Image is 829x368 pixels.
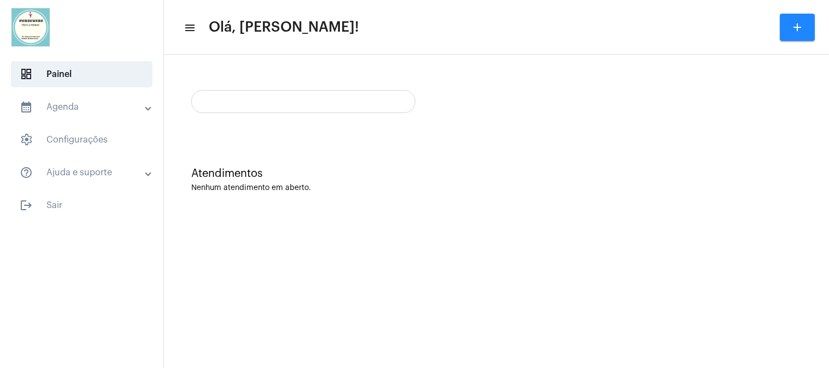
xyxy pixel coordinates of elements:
mat-icon: sidenav icon [184,21,195,34]
mat-expansion-panel-header: sidenav iconAjuda e suporte [7,159,163,186]
mat-panel-title: Agenda [20,100,146,114]
mat-panel-title: Ajuda e suporte [20,166,146,179]
span: Sair [11,192,152,218]
mat-icon: add [791,21,804,34]
span: Configurações [11,127,152,153]
div: Atendimentos [191,168,802,180]
span: Painel [11,61,152,87]
span: sidenav icon [20,68,33,81]
img: 5d8d47a4-7bd9-c6b3-230d-111f976e2b05.jpeg [9,5,52,49]
mat-icon: sidenav icon [20,100,33,114]
div: Nenhum atendimento em aberto. [191,184,802,192]
mat-icon: sidenav icon [20,166,33,179]
mat-expansion-panel-header: sidenav iconAgenda [7,94,163,120]
span: sidenav icon [20,133,33,146]
mat-icon: sidenav icon [20,199,33,212]
span: Olá, [PERSON_NAME]! [209,19,359,36]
